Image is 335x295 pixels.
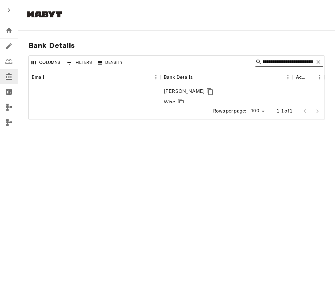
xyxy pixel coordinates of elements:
[315,72,325,82] button: Menu
[161,68,293,86] div: Bank Details
[293,68,325,86] div: Actions
[249,106,267,116] div: 100
[164,99,176,106] p: Wise
[213,108,246,114] p: Rows per page:
[193,73,202,82] button: Sort
[296,68,306,86] div: Actions
[306,73,315,82] button: Sort
[30,58,62,68] button: Select columns
[277,108,292,114] p: 1–1 of 1
[164,88,205,95] p: [PERSON_NAME]
[151,72,161,82] button: Menu
[314,57,323,67] button: Clear
[65,58,94,68] button: Show filters
[32,68,44,86] div: Email
[29,68,161,86] div: Email
[255,57,323,68] div: Search
[96,58,124,68] button: Density
[25,11,64,17] img: Habyt
[164,68,193,86] div: Bank Details
[283,72,293,82] button: Menu
[28,41,325,50] span: Bank Details
[44,73,53,82] button: Sort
